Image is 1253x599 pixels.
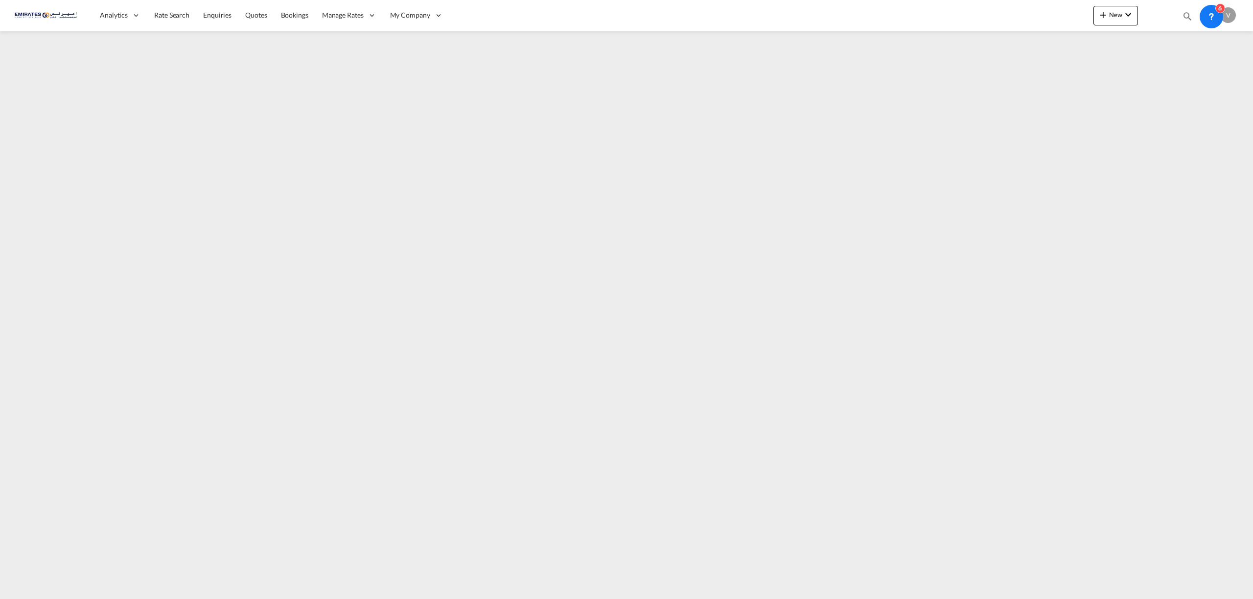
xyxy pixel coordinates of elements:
span: New [1097,11,1134,19]
div: icon-magnify [1182,11,1193,25]
button: icon-plus 400-fgNewicon-chevron-down [1093,6,1138,25]
span: Analytics [100,10,128,20]
span: Help [1199,7,1215,23]
div: V [1220,7,1236,23]
span: Quotes [245,11,267,19]
div: Help [1199,7,1220,24]
span: Bookings [281,11,308,19]
span: Rate Search [154,11,189,19]
span: Enquiries [203,11,232,19]
span: My Company [390,10,430,20]
md-icon: icon-chevron-down [1122,9,1134,21]
md-icon: icon-magnify [1182,11,1193,22]
img: c67187802a5a11ec94275b5db69a26e6.png [15,4,81,26]
span: Manage Rates [322,10,364,20]
md-icon: icon-plus 400-fg [1097,9,1109,21]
